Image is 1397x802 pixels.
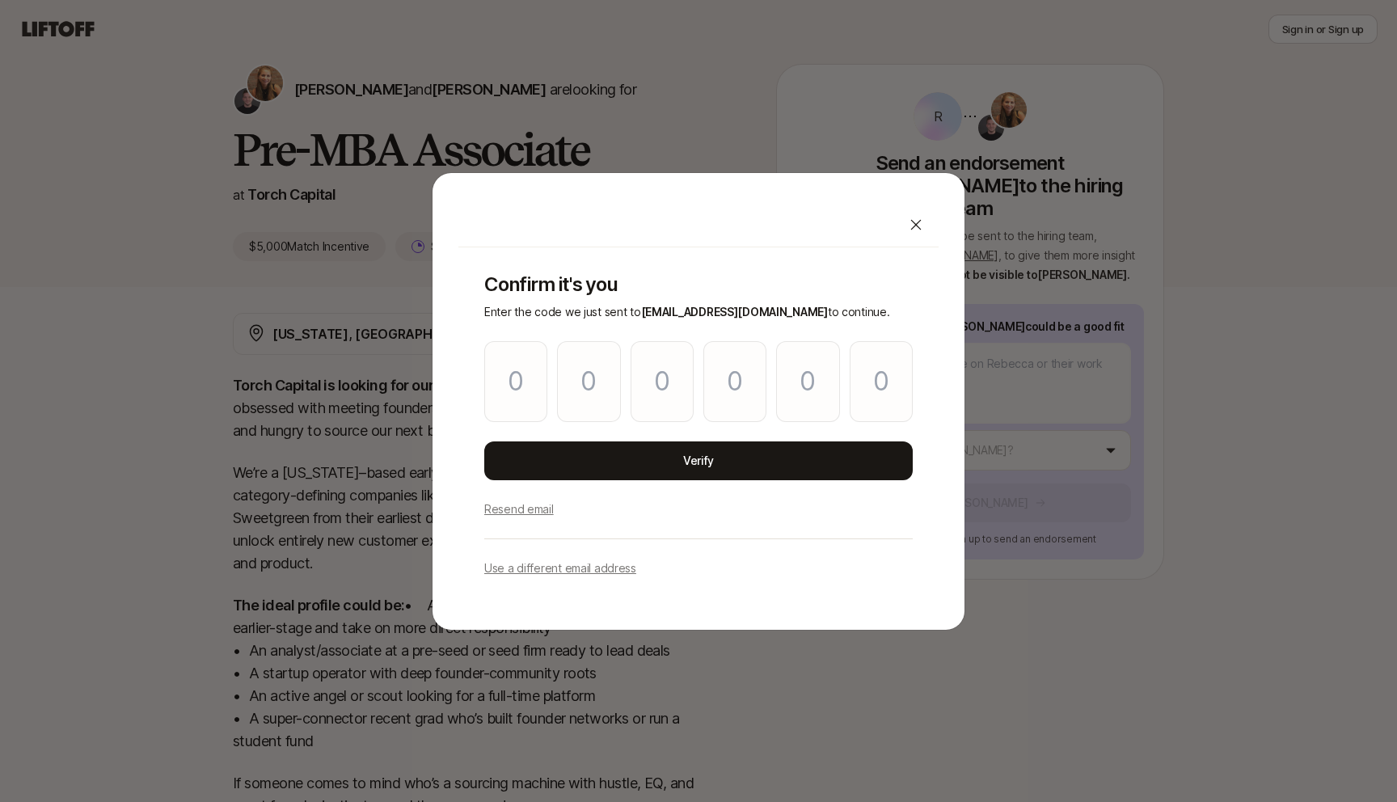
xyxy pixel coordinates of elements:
[641,305,828,319] span: [EMAIL_ADDRESS][DOMAIN_NAME]
[484,559,636,578] p: Use a different email address
[484,341,547,422] input: Please enter OTP character 1
[703,341,766,422] input: Please enter OTP character 4
[776,341,839,422] input: Please enter OTP character 5
[484,441,913,480] button: Verify
[631,341,694,422] input: Please enter OTP character 3
[850,341,913,422] input: Please enter OTP character 6
[484,273,913,296] p: Confirm it's you
[484,500,554,519] p: Resend email
[484,302,913,322] p: Enter the code we just sent to to continue.
[557,341,620,422] input: Please enter OTP character 2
